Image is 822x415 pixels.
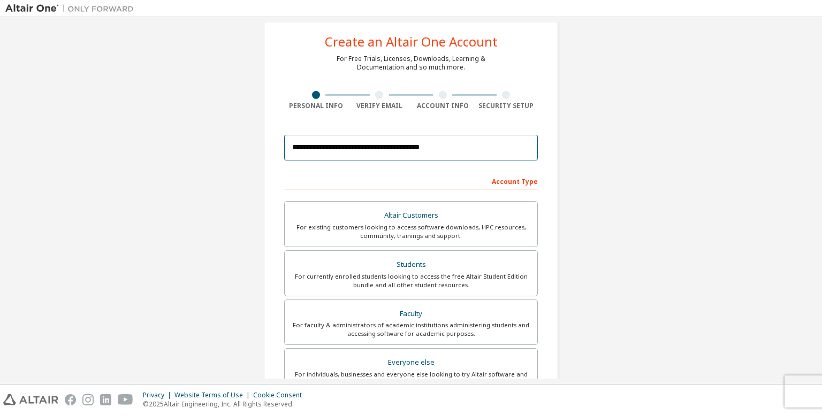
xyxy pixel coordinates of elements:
[291,306,531,321] div: Faculty
[291,223,531,240] div: For existing customers looking to access software downloads, HPC resources, community, trainings ...
[143,391,174,399] div: Privacy
[475,102,538,110] div: Security Setup
[337,55,485,72] div: For Free Trials, Licenses, Downloads, Learning & Documentation and so much more.
[284,102,348,110] div: Personal Info
[291,272,531,289] div: For currently enrolled students looking to access the free Altair Student Edition bundle and all ...
[253,391,308,399] div: Cookie Consent
[325,35,498,48] div: Create an Altair One Account
[143,399,308,409] p: © 2025 Altair Engineering, Inc. All Rights Reserved.
[291,321,531,338] div: For faculty & administrators of academic institutions administering students and accessing softwa...
[348,102,412,110] div: Verify Email
[82,394,94,405] img: instagram.svg
[174,391,253,399] div: Website Terms of Use
[100,394,111,405] img: linkedin.svg
[291,370,531,387] div: For individuals, businesses and everyone else looking to try Altair software and explore our prod...
[291,257,531,272] div: Students
[65,394,76,405] img: facebook.svg
[411,102,475,110] div: Account Info
[5,3,139,14] img: Altair One
[3,394,58,405] img: altair_logo.svg
[291,208,531,223] div: Altair Customers
[284,172,538,189] div: Account Type
[118,394,133,405] img: youtube.svg
[291,355,531,370] div: Everyone else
